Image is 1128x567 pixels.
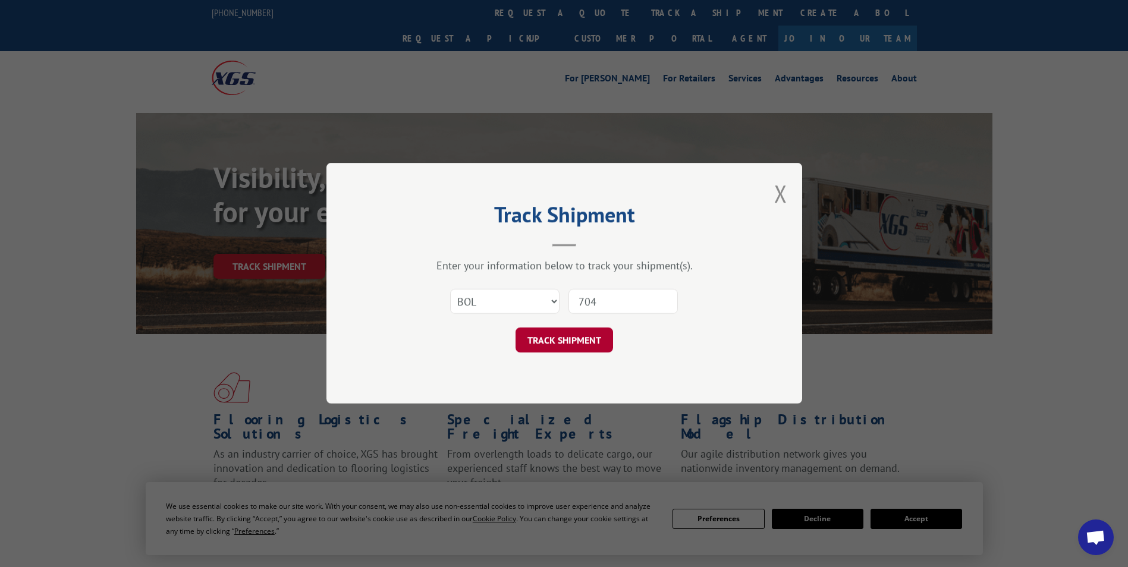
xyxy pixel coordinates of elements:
div: Enter your information below to track your shipment(s). [386,259,743,273]
h2: Track Shipment [386,206,743,229]
input: Number(s) [568,289,678,314]
div: Open chat [1078,519,1114,555]
button: TRACK SHIPMENT [516,328,613,353]
button: Close modal [774,178,787,209]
